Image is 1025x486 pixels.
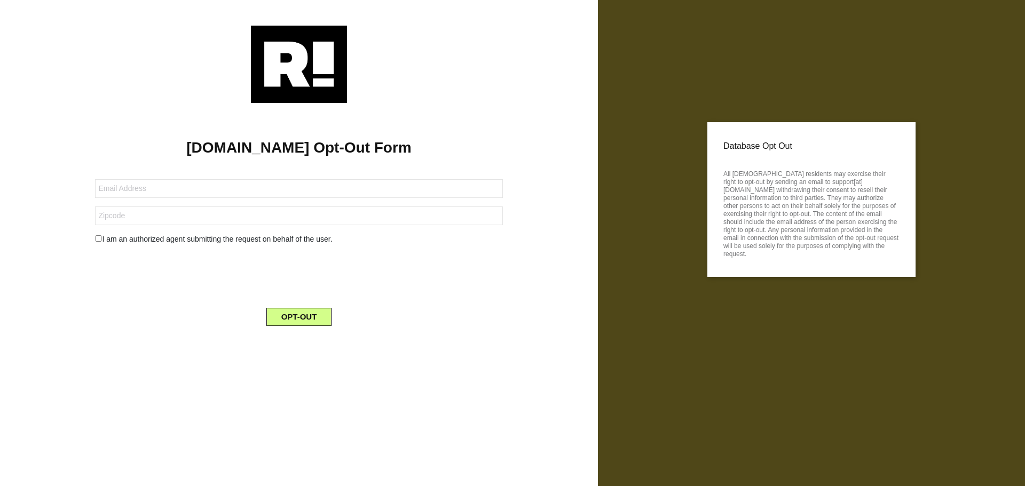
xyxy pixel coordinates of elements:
p: Database Opt Out [723,138,900,154]
div: I am an authorized agent submitting the request on behalf of the user. [87,234,510,245]
input: Email Address [95,179,502,198]
img: Retention.com [251,26,347,103]
button: OPT-OUT [266,308,332,326]
iframe: reCAPTCHA [218,253,380,295]
p: All [DEMOGRAPHIC_DATA] residents may exercise their right to opt-out by sending an email to suppo... [723,167,900,258]
h1: [DOMAIN_NAME] Opt-Out Form [16,139,582,157]
input: Zipcode [95,206,502,225]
